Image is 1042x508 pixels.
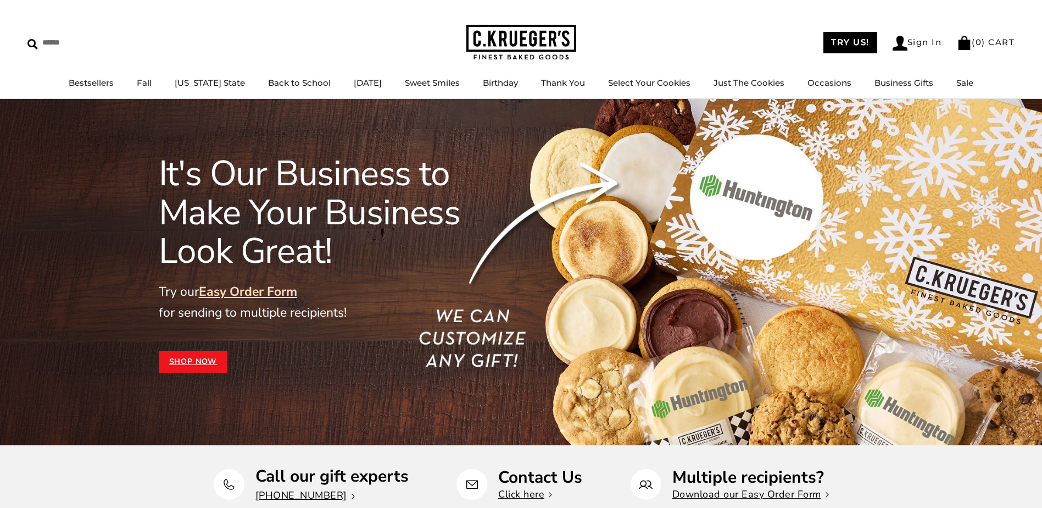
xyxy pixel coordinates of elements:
[222,478,236,492] img: Call our gift experts
[483,78,518,88] a: Birthday
[823,32,877,53] a: TRY US!
[255,468,409,485] p: Call our gift experts
[807,78,851,88] a: Occasions
[957,36,972,50] img: Bag
[255,489,355,502] a: [PHONE_NUMBER]
[672,488,829,501] a: Download our Easy Order Form
[672,469,829,486] p: Multiple recipients?
[69,78,114,88] a: Bestsellers
[956,78,973,88] a: Sale
[159,154,508,270] h1: It's Our Business to Make Your Business Look Great!
[27,39,38,49] img: Search
[405,78,460,88] a: Sweet Smiles
[639,478,653,492] img: Multiple recipients?
[957,37,1015,47] a: (0) CART
[199,283,297,300] a: Easy Order Form
[27,34,158,51] input: Search
[608,78,690,88] a: Select Your Cookies
[466,25,576,60] img: C.KRUEGER'S
[714,78,784,88] a: Just The Cookies
[541,78,585,88] a: Thank You
[354,78,382,88] a: [DATE]
[268,78,331,88] a: Back to School
[175,78,245,88] a: [US_STATE] State
[976,37,982,47] span: 0
[874,78,933,88] a: Business Gifts
[893,36,907,51] img: Account
[159,351,228,373] a: Shop Now
[893,36,942,51] a: Sign In
[498,488,552,501] a: Click here
[137,78,152,88] a: Fall
[498,469,582,486] p: Contact Us
[465,478,479,492] img: Contact Us
[159,281,508,323] p: Try our for sending to multiple recipients!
